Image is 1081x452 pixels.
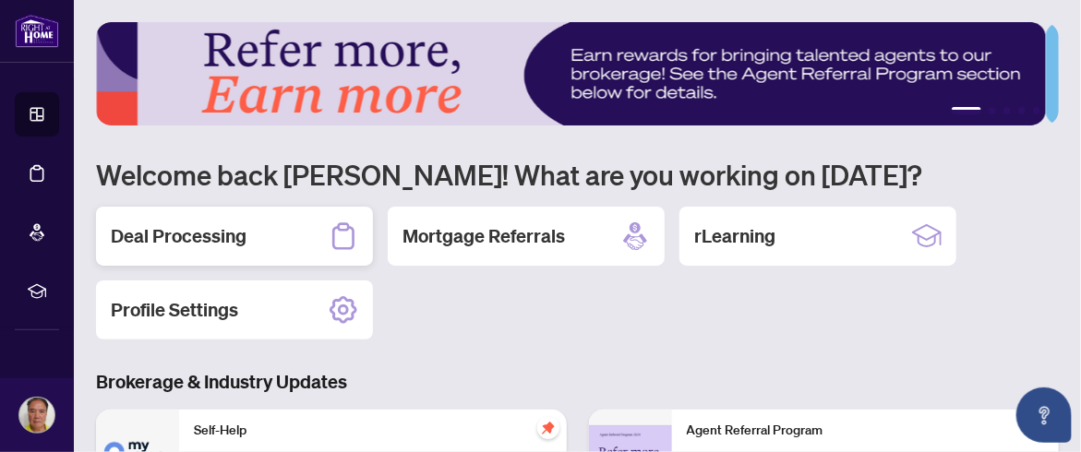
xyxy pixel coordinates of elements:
img: Slide 0 [96,22,1046,125]
h2: rLearning [694,223,775,249]
span: pushpin [537,417,559,439]
p: Agent Referral Program [687,421,1045,441]
button: 4 [1018,107,1026,114]
h1: Welcome back [PERSON_NAME]! What are you working on [DATE]? [96,157,1059,192]
button: 5 [1033,107,1040,114]
img: Profile Icon [19,398,54,433]
button: 2 [989,107,996,114]
h2: Deal Processing [111,223,246,249]
h2: Mortgage Referrals [402,223,565,249]
button: 3 [1003,107,1011,114]
button: Open asap [1016,387,1072,443]
h3: Brokerage & Industry Updates [96,369,1059,395]
img: logo [15,14,59,48]
h2: Profile Settings [111,297,238,323]
button: 1 [952,107,981,114]
p: Self-Help [194,421,552,441]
